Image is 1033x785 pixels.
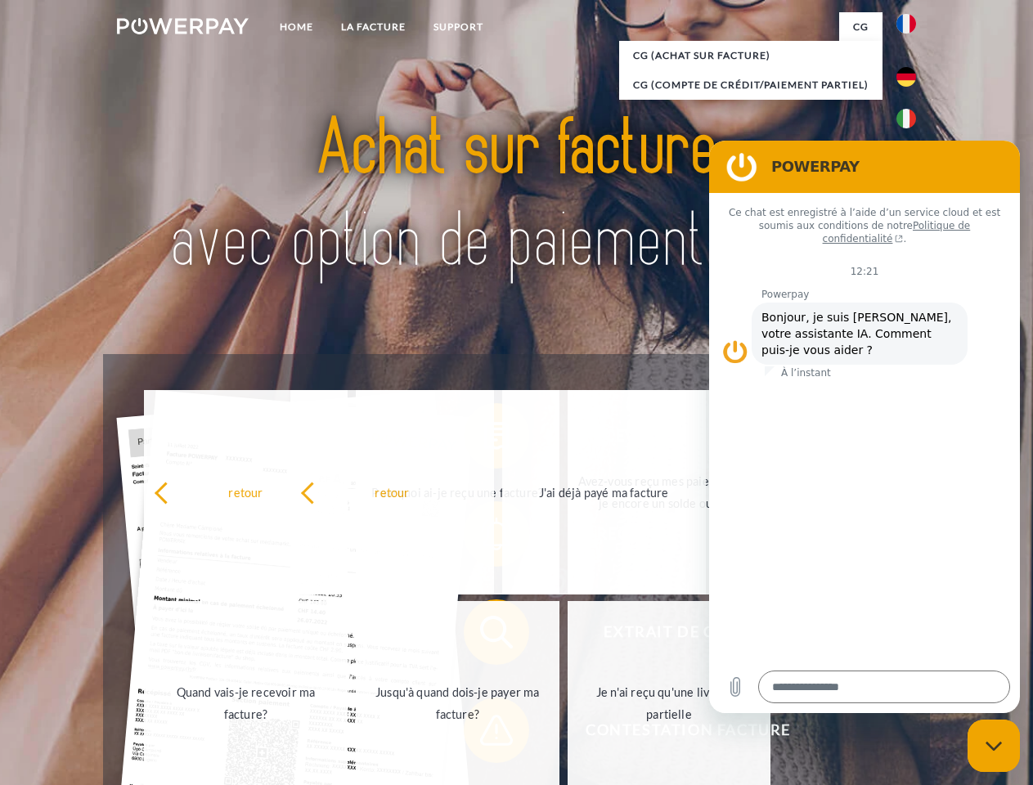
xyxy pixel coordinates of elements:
div: retour [300,481,484,503]
a: Support [420,12,497,42]
div: Jusqu'à quand dois-je payer ma facture? [366,681,550,725]
a: CG (achat sur facture) [619,41,883,70]
img: logo-powerpay-white.svg [117,18,249,34]
div: retour [154,481,338,503]
a: CG [839,12,883,42]
img: fr [896,14,916,34]
img: it [896,109,916,128]
iframe: Fenêtre de messagerie [709,141,1020,713]
a: LA FACTURE [327,12,420,42]
a: Home [266,12,327,42]
div: J'ai déjà payé ma facture [512,481,696,503]
div: Je n'ai reçu qu'une livraison partielle [577,681,761,725]
img: title-powerpay_fr.svg [156,78,877,313]
div: Quand vais-je recevoir ma facture? [154,681,338,725]
iframe: Bouton de lancement de la fenêtre de messagerie, conversation en cours [968,720,1020,772]
img: de [896,67,916,87]
a: CG (Compte de crédit/paiement partiel) [619,70,883,100]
